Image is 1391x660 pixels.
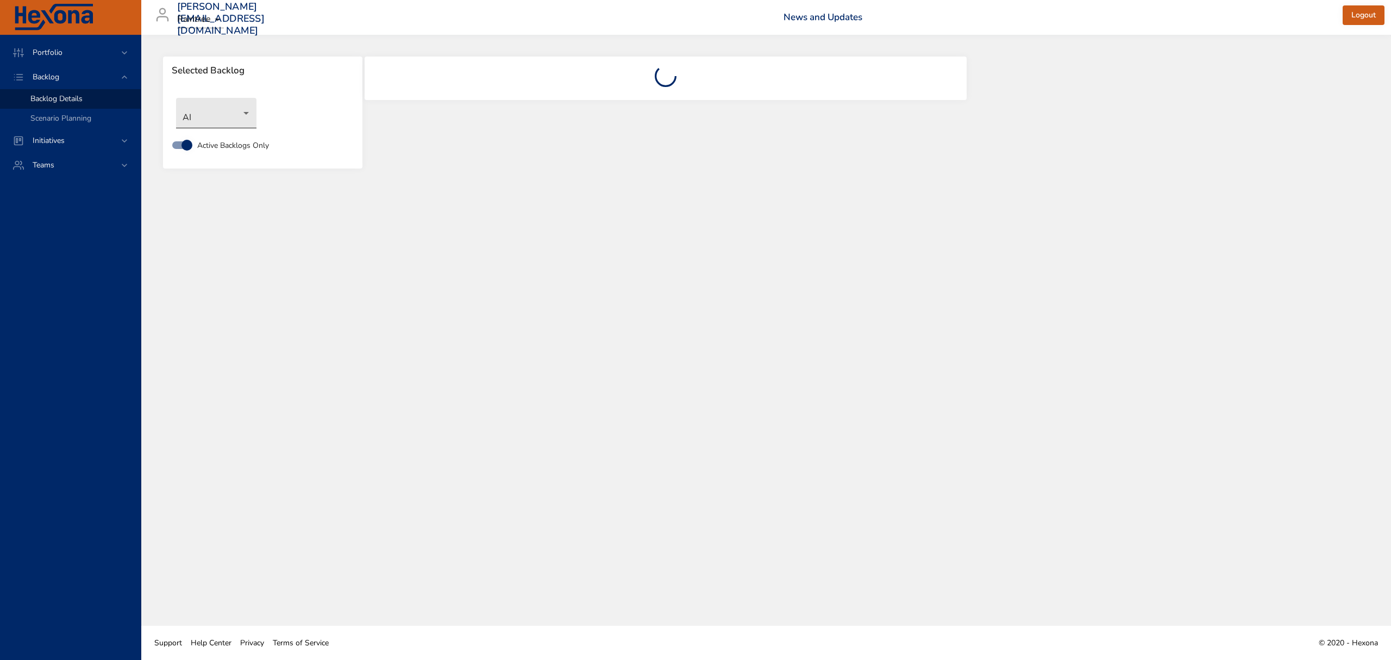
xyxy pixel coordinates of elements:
[150,631,186,655] a: Support
[1319,638,1378,648] span: © 2020 - Hexona
[1343,5,1384,26] button: Logout
[186,631,236,655] a: Help Center
[30,94,83,104] span: Backlog Details
[24,160,63,170] span: Teams
[172,65,354,76] span: Selected Backlog
[236,631,268,655] a: Privacy
[240,638,264,648] span: Privacy
[177,11,224,28] div: Raintree
[197,140,269,151] span: Active Backlogs Only
[24,72,68,82] span: Backlog
[1351,9,1376,22] span: Logout
[24,135,73,146] span: Initiatives
[273,638,329,648] span: Terms of Service
[191,638,231,648] span: Help Center
[13,4,95,31] img: Hexona
[30,113,91,123] span: Scenario Planning
[24,47,71,58] span: Portfolio
[784,11,862,23] a: News and Updates
[154,638,182,648] span: Support
[177,1,265,36] h3: [PERSON_NAME][EMAIL_ADDRESS][DOMAIN_NAME]
[176,98,256,128] div: AI
[268,631,333,655] a: Terms of Service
